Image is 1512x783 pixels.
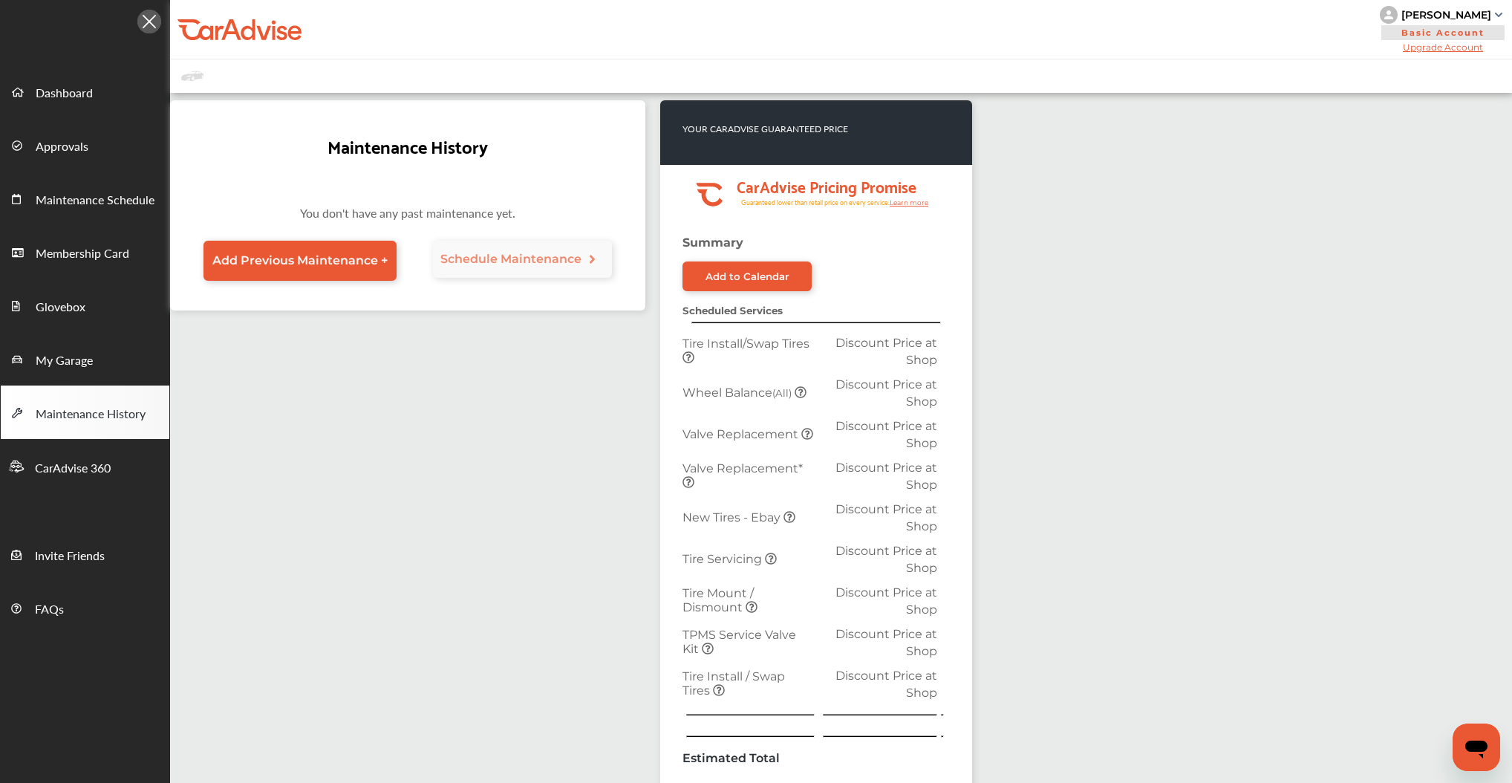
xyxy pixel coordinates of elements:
a: Add to Calendar [682,261,812,291]
a: Approvals [1,118,169,172]
strong: Summary [682,235,743,250]
a: Dashboard [1,65,169,118]
a: My Garage [1,332,169,386]
a: Maintenance History [1,386,169,439]
p: YOUR CARADVISE GUARANTEED PRICE [682,123,848,135]
a: Maintenance Schedule [1,172,169,225]
a: Schedule Maintenance [433,241,613,278]
img: placeholder_car.fcab19be.svg [181,67,203,85]
tspan: Guaranteed lower than retail price on every service. [741,198,890,207]
a: Add Previous Maintenance + [203,241,397,281]
span: Wheel Balance [682,386,795,400]
iframe: Button to launch messaging window [1453,724,1500,771]
td: Estimated Total [679,747,819,769]
img: Icon.5fd9dcc7.svg [137,10,161,33]
span: Discount Price at Shop [835,461,937,492]
span: Discount Price at Shop [835,419,937,450]
tspan: Learn more [890,198,929,207]
span: Discount Price at Shop [835,336,937,367]
span: Valve Replacement [682,427,801,441]
p: You don't have any past maintenance yet. [185,204,630,229]
h2: Maintenance History [328,130,488,160]
a: Glovebox [1,279,169,332]
span: Schedule Maintenance [440,252,581,266]
span: CarAdvise 360 [35,459,111,478]
div: Add to Calendar [706,270,789,282]
span: Basic Account [1381,25,1505,40]
span: Discount Price at Shop [835,585,937,617]
img: sCxJUJ+qAmfqhQGDUl18vwLg4ZYJ6CxN7XmbOMBAAAAAElFTkSuQmCC [1495,13,1502,17]
span: Discount Price at Shop [835,627,937,658]
span: Glovebox [36,298,85,317]
tspan: CarAdvise Pricing Promise [737,172,916,199]
img: knH8PDtVvWoAbQRylUukY18CTiRevjo20fAtgn5MLBQj4uumYvk2MzTtcAIzfGAtb1XOLVMAvhLuqoNAbL4reqehy0jehNKdM... [1380,6,1398,24]
span: Invite Friends [35,547,105,566]
span: Maintenance History [36,405,146,424]
span: Membership Card [36,244,129,264]
a: Membership Card [1,225,169,279]
span: Discount Price at Shop [835,502,937,533]
span: Discount Price at Shop [835,669,937,700]
span: Valve Replacement* [682,461,803,475]
span: Dashboard [36,84,93,103]
span: TPMS Service Valve Kit [682,628,796,656]
span: Discount Price at Shop [835,544,937,575]
span: Add Previous Maintenance + [212,253,388,267]
span: New Tires - Ebay [682,510,783,524]
span: FAQs [35,600,64,620]
span: Tire Install / Swap Tires [682,669,785,698]
span: Discount Price at Shop [835,377,937,409]
span: Tire Mount / Dismount [682,586,754,614]
span: My Garage [36,351,93,371]
span: Maintenance Schedule [36,191,154,210]
span: Tire Servicing [682,552,765,566]
strong: Scheduled Services [682,305,783,316]
small: (All) [772,387,792,399]
div: [PERSON_NAME] [1401,8,1491,22]
span: Upgrade Account [1380,42,1506,53]
span: Tire Install/Swap Tires [682,337,809,351]
span: Approvals [36,137,88,157]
